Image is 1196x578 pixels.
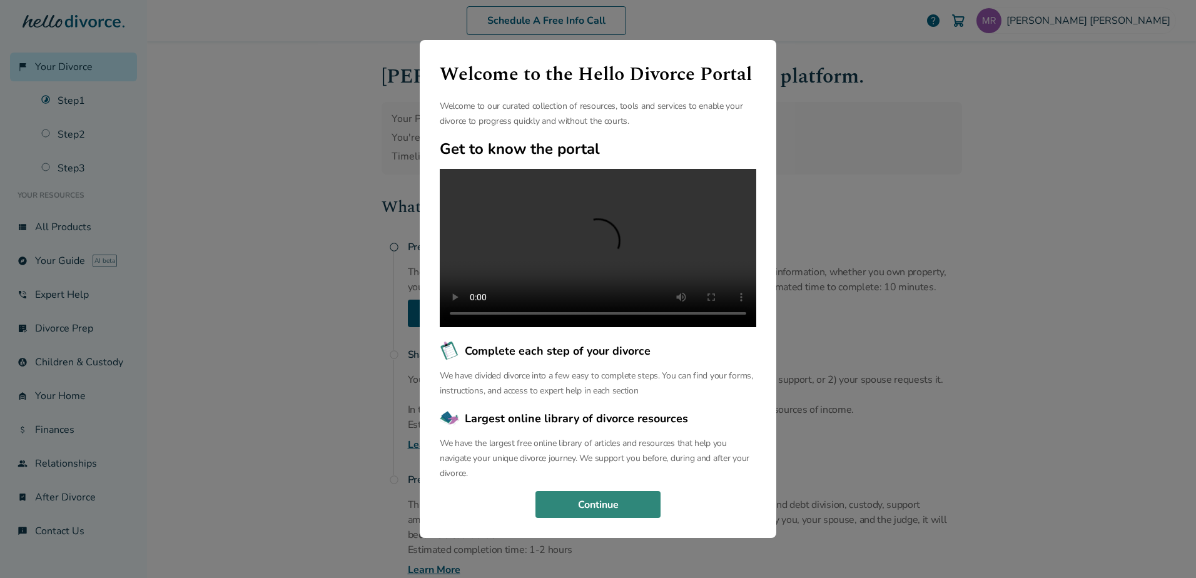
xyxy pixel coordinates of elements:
[440,60,756,89] h1: Welcome to the Hello Divorce Portal
[440,436,756,481] p: We have the largest free online library of articles and resources that help you navigate your uni...
[465,410,688,427] span: Largest online library of divorce resources
[465,343,651,359] span: Complete each step of your divorce
[440,408,460,428] img: Largest online library of divorce resources
[440,368,756,398] p: We have divided divorce into a few easy to complete steps. You can find your forms, instructions,...
[1133,518,1196,578] iframe: Chat Widget
[535,491,661,519] button: Continue
[440,99,756,129] p: Welcome to our curated collection of resources, tools and services to enable your divorce to prog...
[440,341,460,361] img: Complete each step of your divorce
[440,139,756,159] h2: Get to know the portal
